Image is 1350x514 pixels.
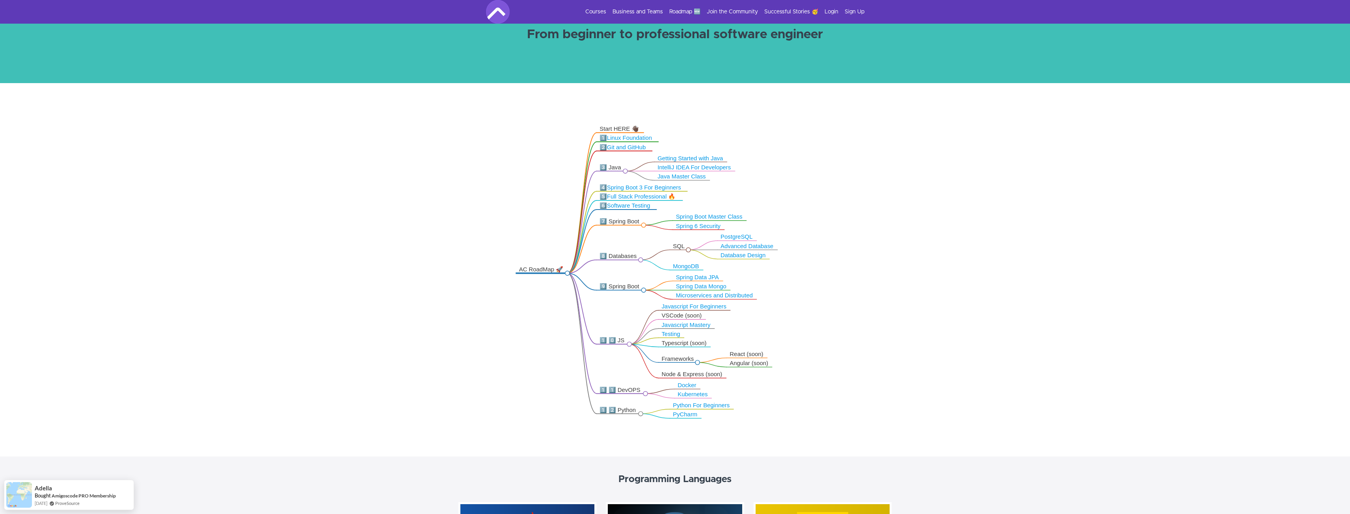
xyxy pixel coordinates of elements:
[764,8,818,16] a: Successful Stories 🥳
[600,252,638,260] div: 8️⃣ Databases
[661,371,722,378] div: Node & Express (soon)
[585,8,606,16] a: Courses
[618,475,732,484] strong: Programming Languages
[673,263,699,269] a: MongoDB
[730,351,763,358] div: React (soon)
[707,8,758,16] a: Join the Community
[35,485,52,492] span: Adella
[527,28,823,41] strong: From beginner to professional software engineer
[721,252,765,258] a: Database Design
[730,360,769,367] div: Angular (soon)
[657,155,723,161] a: Getting Started with Java
[678,391,708,397] a: Kubernetes
[6,482,32,508] img: provesource social proof notification image
[613,8,663,16] a: Business and Teams
[676,274,719,280] a: Spring Data JPA
[600,202,653,210] div: 6️⃣
[676,213,743,220] a: Spring Boot Master Class
[600,406,638,414] div: 1️⃣ 2️⃣ Python
[661,322,710,328] a: Javascript Mastery
[607,144,646,150] a: Git and GitHub
[607,193,676,200] a: Full Stack Professional 🔥
[676,283,726,289] a: Spring Data Mongo
[600,164,622,171] div: 3️⃣ Java
[607,184,681,191] a: Spring Boot 3 For Beginners
[600,218,641,225] div: 7️⃣ Spring Boot
[607,202,650,209] a: Software Testing
[600,184,684,191] div: 4️⃣
[678,382,696,388] a: Docker
[35,492,51,499] span: Bought
[600,283,641,290] div: 9️⃣ Spring Boot
[600,337,626,344] div: 1️⃣ 0️⃣ JS
[673,411,697,418] a: PyCharm
[600,144,649,151] div: 2️⃣
[845,8,864,16] a: Sign Up
[607,135,652,141] a: Linux Foundation
[600,134,655,142] div: 1️⃣
[661,355,695,363] div: Frameworks
[657,173,706,180] a: Java Master Class
[676,223,721,229] a: Spring 6 Security
[519,266,564,273] div: AC RoadMap 🚀
[657,164,731,171] a: IntelliJ IDEA For Developers
[661,312,702,319] div: VSCode (soon)
[676,292,753,299] a: Microservices and Distributed
[600,125,640,133] div: Start HERE 👋🏿
[661,303,726,310] a: Javascript For Beginners
[600,386,642,394] div: 1️⃣ 1️⃣ DevOPS
[661,340,707,347] div: Typescript (soon)
[673,402,730,408] a: Python For Beginners
[721,243,773,249] a: Advanced Database
[55,500,80,507] a: ProveSource
[721,234,752,240] a: PostgreSQL
[661,331,680,337] a: Testing
[600,193,679,200] div: 5️⃣
[673,243,685,250] div: SQL
[825,8,838,16] a: Login
[35,500,47,507] span: [DATE]
[669,8,700,16] a: Roadmap 🆕
[52,492,116,499] a: Amigoscode PRO Membership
